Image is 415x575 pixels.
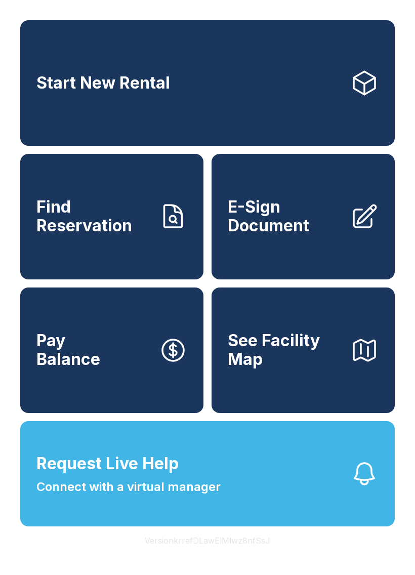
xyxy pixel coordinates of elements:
span: Request Live Help [36,451,179,476]
a: Start New Rental [20,20,395,146]
a: E-Sign Document [212,154,395,279]
span: Find Reservation [36,198,151,235]
a: Find Reservation [20,154,203,279]
span: Pay Balance [36,332,100,368]
button: PayBalance [20,287,203,413]
button: Request Live HelpConnect with a virtual manager [20,421,395,526]
span: Connect with a virtual manager [36,478,221,496]
button: See Facility Map [212,287,395,413]
span: See Facility Map [228,332,342,368]
span: Start New Rental [36,74,170,93]
span: E-Sign Document [228,198,342,235]
button: VersionkrrefDLawElMlwz8nfSsJ [137,526,278,555]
